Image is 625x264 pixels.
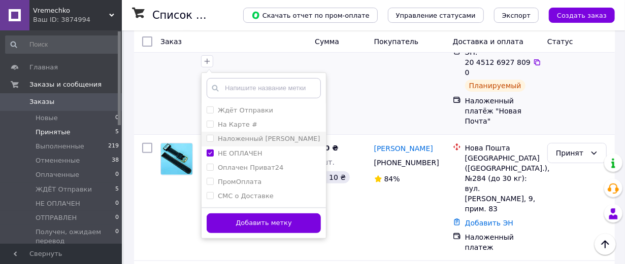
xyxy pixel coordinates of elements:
[218,149,262,157] label: НЕ ОПЛАЧЕН
[218,121,257,128] label: На Карте #
[547,37,573,46] span: Статус
[36,199,80,208] span: НЕ ОПЛАЧЕН
[243,8,378,23] button: Скачать отчет по пром-оплате
[36,170,79,179] span: Оплаченные
[465,232,539,252] div: Наложенный платеж
[160,143,193,175] a: Фото товару
[152,9,240,21] h1: Список заказов
[539,11,615,19] a: Создать заказ
[207,213,321,233] button: Добавить метку
[396,12,476,19] span: Управление статусами
[207,78,321,98] input: Напишите название метки
[36,228,115,246] span: Получен, ожидаем перевод
[595,234,616,255] button: Наверх
[502,12,531,19] span: Экспорт
[36,156,80,165] span: Отмененные
[115,185,119,194] span: 5
[115,128,119,137] span: 5
[112,156,119,165] span: 38
[115,170,119,179] span: 0
[388,8,484,23] button: Управление статусами
[36,185,92,194] span: ЖДЁТ Отправки
[218,135,320,142] label: Наложенный [PERSON_NAME]
[5,35,120,54] input: Поиск
[218,106,273,114] label: Ждёт Отправки
[374,37,419,46] span: Покупатель
[465,143,539,153] div: Нова Пошта
[465,96,539,126] div: Наложенный платёж "Новая Почта"
[160,37,182,46] span: Заказ
[556,147,586,159] div: Принят
[315,144,338,152] span: 790 ₴
[115,199,119,208] span: 0
[161,143,192,175] img: Фото товару
[557,12,607,19] span: Создать заказ
[218,192,274,200] label: СМС о Доставке
[29,80,102,89] span: Заказы и сообщения
[315,37,339,46] span: Сумма
[36,142,84,151] span: Выполненные
[549,8,615,23] button: Создать заказ
[374,143,433,154] a: [PERSON_NAME]
[218,178,261,185] label: ПромОплата
[494,8,539,23] button: Экспорт
[29,97,54,106] span: Заказы
[33,15,122,24] div: Ваш ID: 3874994
[29,63,58,72] span: Главная
[315,171,350,183] div: 10 ₴
[251,11,370,20] span: Скачать отчет по пром-оплате
[36,213,77,222] span: ОТПРАВЛЕН
[115,114,119,123] span: 0
[218,164,284,171] label: Оплачен Приват24
[465,80,525,92] div: Планируемый
[36,114,58,123] span: Новые
[453,37,523,46] span: Доставка и оплата
[465,48,531,77] span: ЭН: 20 4512 6927 8090
[465,219,513,227] a: Добавить ЭН
[115,228,119,246] span: 0
[108,142,119,151] span: 219
[384,175,400,183] span: 84%
[33,6,109,15] span: Vremechko
[115,213,119,222] span: 0
[374,159,439,167] span: [PHONE_NUMBER]
[36,128,71,137] span: Принятые
[465,153,539,214] div: [GEOGRAPHIC_DATA] ([GEOGRAPHIC_DATA].), №284 (до 30 кг): вул. [PERSON_NAME], 9, прим. 83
